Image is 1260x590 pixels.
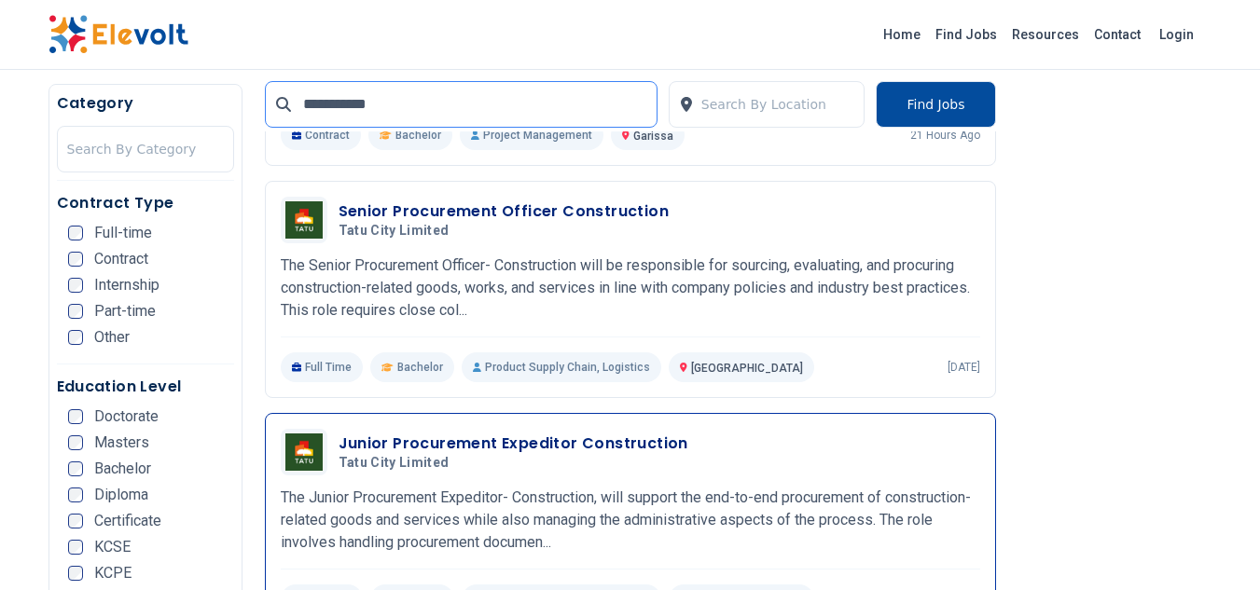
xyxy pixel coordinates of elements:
span: KCPE [94,566,132,581]
h5: Contract Type [57,192,234,214]
img: Tatu City Limited [285,433,323,471]
p: [DATE] [948,360,980,375]
input: Bachelor [68,461,83,476]
span: Certificate [94,514,161,528]
img: Elevolt [48,15,188,54]
button: Find Jobs [876,81,995,128]
p: Full Time [281,352,364,382]
a: Find Jobs [928,20,1004,49]
span: KCSE [94,540,131,555]
h3: Senior Procurement Officer Construction [339,200,670,223]
input: Part-time [68,304,83,319]
input: Doctorate [68,409,83,424]
p: Project Management [460,120,603,150]
input: KCPE [68,566,83,581]
span: Bachelor [397,360,443,375]
input: Diploma [68,487,83,502]
span: Full-time [94,226,152,240]
a: Login [1148,16,1205,53]
a: Resources [1004,20,1087,49]
span: Masters [94,435,149,450]
span: Bachelor [94,461,151,476]
input: Full-time [68,226,83,240]
p: The Junior Procurement Expeditor- Construction, will support the end-to-end procurement of constr... [281,487,980,554]
span: Contract [94,252,148,267]
p: Product Supply Chain, Logistics [462,352,661,382]
p: Contract [281,120,362,150]
a: Home [876,20,928,49]
a: Contact [1087,20,1148,49]
span: Bachelor [395,128,441,143]
span: Internship [94,278,159,293]
iframe: Chat Widget [1167,501,1260,590]
h5: Education Level [57,376,234,398]
a: Tatu City LimitedSenior Procurement Officer ConstructionTatu City LimitedThe Senior Procurement O... [281,197,980,382]
input: KCSE [68,540,83,555]
input: Internship [68,278,83,293]
span: Garissa [633,130,673,143]
span: [GEOGRAPHIC_DATA] [691,362,803,375]
img: Tatu City Limited [285,201,323,239]
span: Tatu City Limited [339,223,450,240]
p: The Senior Procurement Officer- Construction will be responsible for sourcing, evaluating, and pr... [281,254,980,322]
span: Diploma [94,487,148,502]
input: Certificate [68,514,83,528]
h3: Junior Procurement Expeditor Construction [339,432,688,455]
input: Other [68,330,83,345]
span: Doctorate [94,409,159,424]
span: Part-time [94,304,156,319]
input: Masters [68,435,83,450]
h5: Category [57,92,234,115]
span: Other [94,330,130,345]
p: 21 hours ago [910,128,980,143]
input: Contract [68,252,83,267]
span: Tatu City Limited [339,455,450,472]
